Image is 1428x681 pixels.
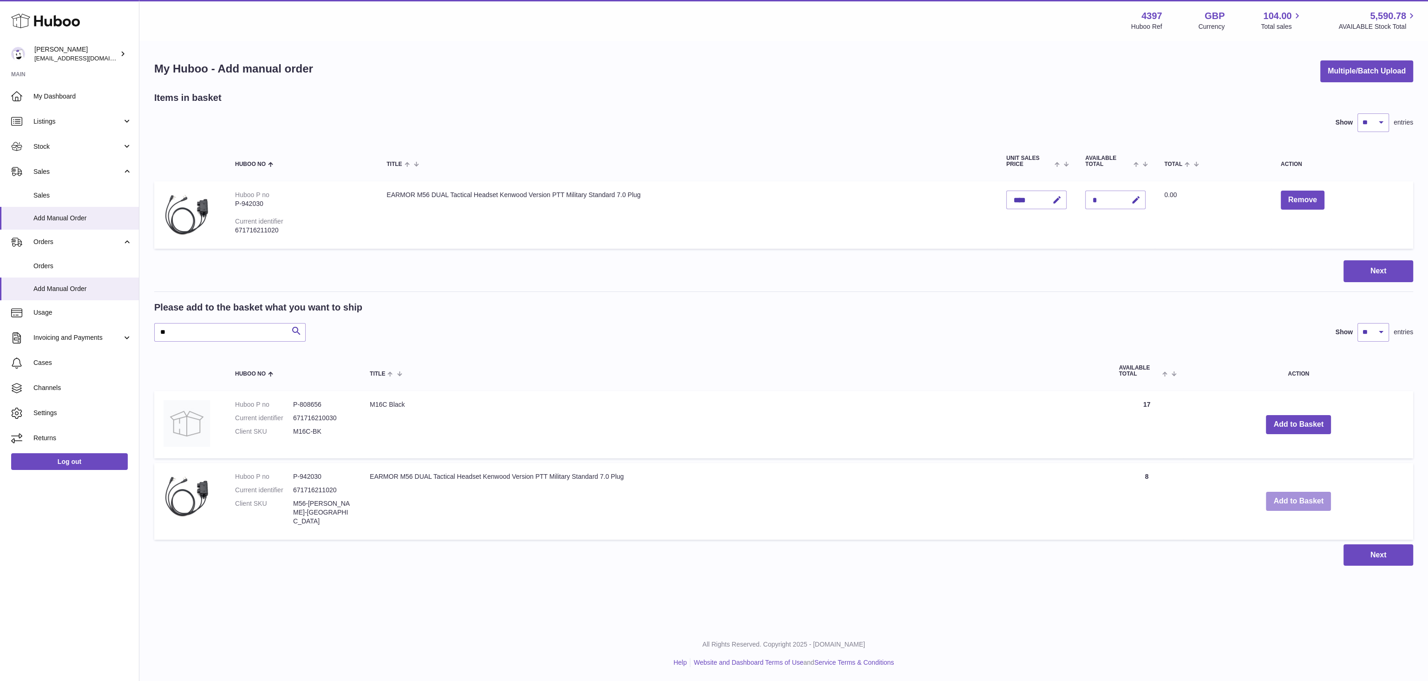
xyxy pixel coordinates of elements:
[33,191,132,200] span: Sales
[293,499,351,526] dd: M56-[PERSON_NAME]-[GEOGRAPHIC_DATA]
[33,142,122,151] span: Stock
[235,199,368,208] div: P-942030
[293,472,351,481] dd: P-942030
[235,400,293,409] dt: Huboo P no
[1164,161,1182,167] span: Total
[1281,191,1324,210] button: Remove
[33,214,132,223] span: Add Manual Order
[1261,22,1302,31] span: Total sales
[674,659,687,666] a: Help
[1119,365,1160,377] span: AVAILABLE Total
[33,238,122,246] span: Orders
[33,117,122,126] span: Listings
[33,358,132,367] span: Cases
[1343,544,1413,566] button: Next
[1320,60,1413,82] button: Multiple/Batch Upload
[235,486,293,495] dt: Current identifier
[1199,22,1225,31] div: Currency
[1266,492,1331,511] button: Add to Basket
[1164,191,1177,198] span: 0.00
[154,61,313,76] h1: My Huboo - Add manual order
[1141,10,1162,22] strong: 4397
[1261,10,1302,31] a: 104.00 Total sales
[235,218,283,225] div: Current identifier
[33,308,132,317] span: Usage
[33,92,132,101] span: My Dashboard
[33,284,132,293] span: Add Manual Order
[235,472,293,481] dt: Huboo P no
[814,659,894,666] a: Service Terms & Conditions
[147,640,1421,649] p: All Rights Reserved. Copyright 2025 - [DOMAIN_NAME]
[293,414,351,423] dd: 671716210030
[11,453,128,470] a: Log out
[235,226,368,235] div: 671716211020
[1338,10,1417,31] a: 5,590.78 AVAILABLE Stock Total
[386,161,402,167] span: Title
[33,383,132,392] span: Channels
[694,659,803,666] a: Website and Dashboard Terms of Use
[1109,463,1184,539] td: 8
[370,371,385,377] span: Title
[1109,391,1184,458] td: 17
[154,92,222,104] h2: Items in basket
[1006,155,1052,167] span: Unit Sales Price
[1184,356,1413,386] th: Action
[1336,328,1353,337] label: Show
[1343,260,1413,282] button: Next
[1370,10,1406,22] span: 5,590.78
[235,161,266,167] span: Huboo no
[1394,328,1413,337] span: entries
[164,400,210,447] img: M16C Black
[1205,10,1225,22] strong: GBP
[1336,118,1353,127] label: Show
[235,499,293,526] dt: Client SKU
[1266,415,1331,434] button: Add to Basket
[11,47,25,61] img: drumnnbass@gmail.com
[1281,161,1404,167] div: Action
[1131,22,1162,31] div: Huboo Ref
[235,371,266,377] span: Huboo no
[33,333,122,342] span: Invoicing and Payments
[235,427,293,436] dt: Client SKU
[293,400,351,409] dd: P-808656
[1263,10,1291,22] span: 104.00
[33,409,132,417] span: Settings
[34,45,118,63] div: [PERSON_NAME]
[690,658,894,667] li: and
[33,434,132,443] span: Returns
[33,262,132,271] span: Orders
[164,472,210,519] img: EARMOR M56 DUAL Tactical Headset Kenwood Version PTT Military Standard 7.0 Plug
[154,301,362,314] h2: Please add to the basket what you want to ship
[33,167,122,176] span: Sales
[1394,118,1413,127] span: entries
[1338,22,1417,31] span: AVAILABLE Stock Total
[293,427,351,436] dd: M16C-BK
[1085,155,1131,167] span: AVAILABLE Total
[235,414,293,423] dt: Current identifier
[235,191,269,198] div: Huboo P no
[164,191,210,237] img: EARMOR M56 DUAL Tactical Headset Kenwood Version PTT Military Standard 7.0 Plug
[293,486,351,495] dd: 671716211020
[377,181,997,249] td: EARMOR M56 DUAL Tactical Headset Kenwood Version PTT Military Standard 7.0 Plug
[360,391,1109,458] td: M16C Black
[360,463,1109,539] td: EARMOR M56 DUAL Tactical Headset Kenwood Version PTT Military Standard 7.0 Plug
[34,54,137,62] span: [EMAIL_ADDRESS][DOMAIN_NAME]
